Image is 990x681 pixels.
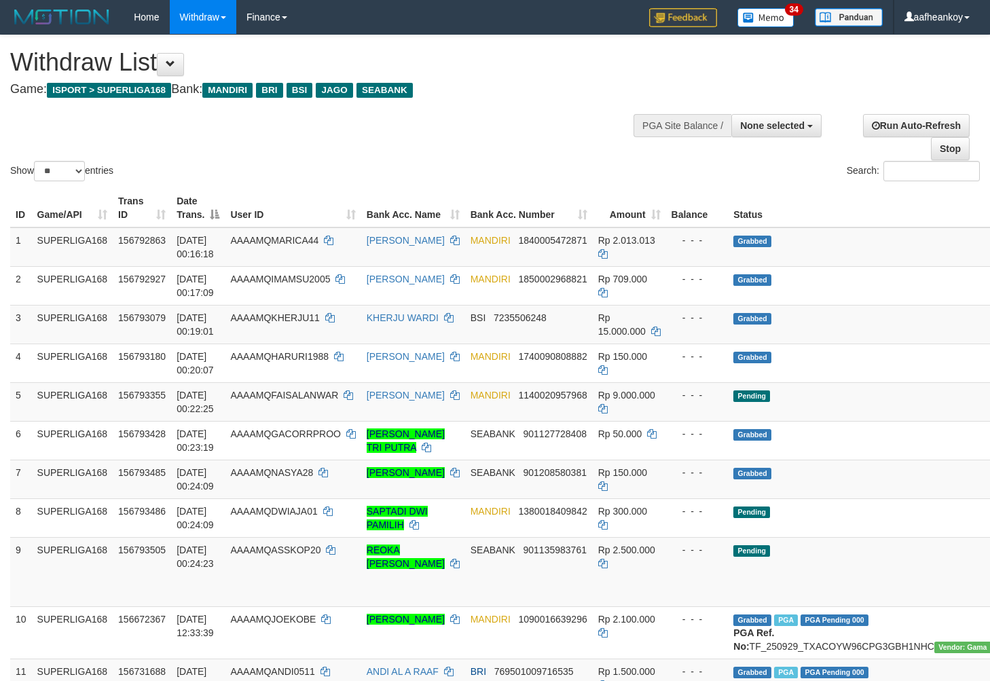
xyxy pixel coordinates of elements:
span: Pending [733,507,770,518]
span: Copy 7235506248 to clipboard [494,312,547,323]
span: SEABANK [471,428,515,439]
span: 156792863 [118,235,166,246]
img: MOTION_logo.png [10,7,113,27]
a: [PERSON_NAME] [367,351,445,362]
div: - - - [672,665,723,678]
img: panduan.png [815,8,883,26]
span: [DATE] 00:17:09 [177,274,214,298]
td: SUPERLIGA168 [32,344,113,382]
a: [PERSON_NAME] TRI PUTRA [367,428,445,453]
span: Grabbed [733,313,771,325]
a: [PERSON_NAME] [367,467,445,478]
div: - - - [672,350,723,363]
span: Copy 901208580381 to clipboard [524,467,587,478]
span: SEABANK [471,467,515,478]
span: AAAAMQASSKOP20 [230,545,320,555]
img: Button%20Memo.svg [737,8,794,27]
span: Rp 150.000 [598,351,647,362]
td: 7 [10,460,32,498]
span: Grabbed [733,274,771,286]
span: SEABANK [356,83,413,98]
span: 34 [785,3,803,16]
span: AAAAMQMARICA44 [230,235,318,246]
span: MANDIRI [471,351,511,362]
td: SUPERLIGA168 [32,498,113,537]
span: Rp 1.500.000 [598,666,655,677]
td: 6 [10,421,32,460]
td: 1 [10,227,32,267]
a: REOKA [PERSON_NAME] [367,545,445,569]
div: - - - [672,612,723,626]
span: AAAAMQFAISALANWAR [230,390,338,401]
div: - - - [672,543,723,557]
span: Rp 150.000 [598,467,647,478]
td: SUPERLIGA168 [32,266,113,305]
input: Search: [883,161,980,181]
th: Date Trans.: activate to sort column descending [171,189,225,227]
span: AAAAMQDWIAJA01 [230,506,317,517]
th: Trans ID: activate to sort column ascending [113,189,171,227]
a: Run Auto-Refresh [863,114,970,137]
a: [PERSON_NAME] [367,274,445,284]
span: Copy 1840005472871 to clipboard [519,235,587,246]
td: 9 [10,537,32,606]
span: [DATE] 00:23:19 [177,428,214,453]
th: Bank Acc. Name: activate to sort column ascending [361,189,465,227]
div: - - - [672,427,723,441]
span: BSI [287,83,313,98]
span: None selected [740,120,805,131]
span: [DATE] 00:19:01 [177,312,214,337]
span: 156792927 [118,274,166,284]
span: Copy 769501009716535 to clipboard [494,666,574,677]
span: Copy 901127728408 to clipboard [524,428,587,439]
span: Copy 1850002968821 to clipboard [519,274,587,284]
td: SUPERLIGA168 [32,460,113,498]
span: Rp 50.000 [598,428,642,439]
a: [PERSON_NAME] [367,614,445,625]
span: 156793486 [118,506,166,517]
span: 156672367 [118,614,166,625]
span: AAAAMQGACORRPROO [230,428,341,439]
label: Show entries [10,161,113,181]
th: Game/API: activate to sort column ascending [32,189,113,227]
span: AAAAMQNASYA28 [230,467,313,478]
span: BSI [471,312,486,323]
span: Copy 1380018409842 to clipboard [519,506,587,517]
span: Rp 9.000.000 [598,390,655,401]
div: - - - [672,504,723,518]
div: - - - [672,466,723,479]
span: Grabbed [733,667,771,678]
span: [DATE] 00:24:23 [177,545,214,569]
span: 156793180 [118,351,166,362]
th: Bank Acc. Number: activate to sort column ascending [465,189,593,227]
span: Marked by aafsengchandara [774,614,798,626]
span: Copy 1090016639296 to clipboard [519,614,587,625]
td: SUPERLIGA168 [32,606,113,659]
td: 10 [10,606,32,659]
span: BRI [471,666,486,677]
td: 4 [10,344,32,382]
span: Grabbed [733,236,771,247]
td: 5 [10,382,32,421]
th: Amount: activate to sort column ascending [593,189,666,227]
span: Pending [733,390,770,402]
b: PGA Ref. No: [733,627,774,652]
a: SAPTADI DWI PAMILIH [367,506,428,530]
td: 3 [10,305,32,344]
span: AAAAMQIMAMSU2005 [230,274,330,284]
span: AAAAMQANDI0511 [230,666,315,677]
th: ID [10,189,32,227]
div: - - - [672,388,723,402]
span: AAAAMQJOEKOBE [230,614,316,625]
td: SUPERLIGA168 [32,382,113,421]
span: Rp 2.500.000 [598,545,655,555]
span: Grabbed [733,614,771,626]
span: Pending [733,545,770,557]
span: Copy 1740090808882 to clipboard [519,351,587,362]
th: Balance [666,189,729,227]
span: MANDIRI [471,390,511,401]
span: MANDIRI [471,506,511,517]
span: [DATE] 00:24:09 [177,467,214,492]
span: MANDIRI [202,83,253,98]
span: Copy 1140020957968 to clipboard [519,390,587,401]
